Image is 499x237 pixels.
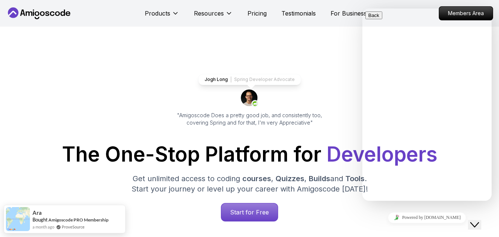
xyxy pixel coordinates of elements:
[167,112,332,126] p: "Amigoscode Does a pretty good job, and consistently too, covering Spring and for that, I'm very ...
[205,77,228,82] p: Jogh Long
[6,144,493,165] h1: The One-Stop Platform for
[6,207,30,231] img: provesource social proof notification image
[145,9,179,24] button: Products
[345,174,365,183] span: Tools
[309,174,330,183] span: Builds
[62,224,85,230] a: ProveSource
[362,209,492,226] iframe: chat widget
[247,9,267,18] a: Pricing
[194,9,224,18] p: Resources
[439,7,493,20] p: Members Area
[194,9,233,24] button: Resources
[48,217,109,223] a: Amigoscode PRO Membership
[33,224,54,230] span: a month ago
[221,203,278,221] a: Start for Free
[327,142,437,166] span: Developers
[362,9,492,201] iframe: chat widget
[33,217,48,223] span: Bought
[234,77,295,82] p: Spring Developer Advocate
[331,9,367,18] a: For Business
[276,174,304,183] span: Quizzes
[241,89,259,107] img: josh long
[242,174,271,183] span: courses
[33,210,42,216] span: Ara
[145,9,170,18] p: Products
[126,173,374,194] p: Get unlimited access to coding , , and . Start your journey or level up your career with Amigosco...
[468,207,492,230] iframe: chat widget
[439,6,493,20] a: Members Area
[281,9,316,18] a: Testimonials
